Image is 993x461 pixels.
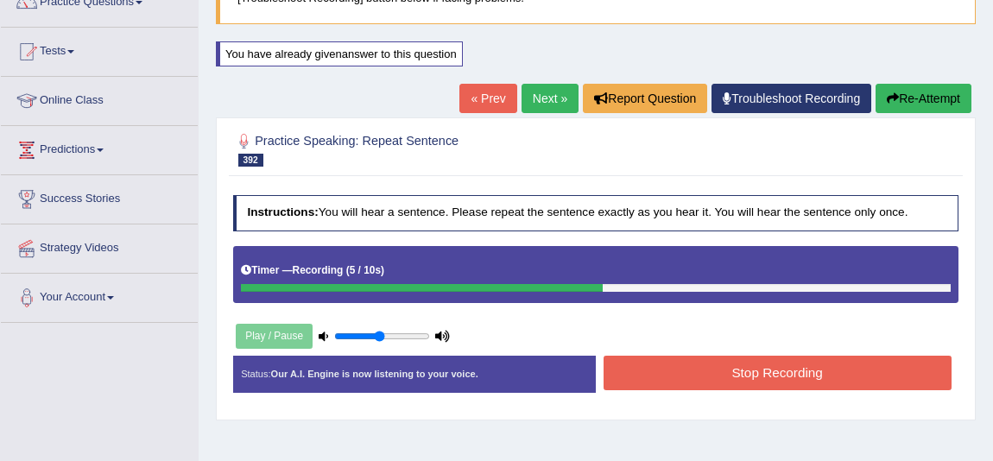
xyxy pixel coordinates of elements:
[1,175,198,218] a: Success Stories
[247,205,318,218] b: Instructions:
[233,130,683,167] h2: Practice Speaking: Repeat Sentence
[1,77,198,120] a: Online Class
[1,224,198,268] a: Strategy Videos
[233,195,959,231] h4: You will hear a sentence. Please repeat the sentence exactly as you hear it. You will hear the se...
[346,264,350,276] b: (
[216,41,463,66] div: You have already given answer to this question
[712,84,871,113] a: Troubleshoot Recording
[522,84,579,113] a: Next »
[271,369,478,379] strong: Our A.I. Engine is now listening to your voice.
[293,264,344,276] b: Recording
[459,84,516,113] a: « Prev
[241,265,384,276] h5: Timer —
[1,28,198,71] a: Tests
[350,264,381,276] b: 5 / 10s
[381,264,384,276] b: )
[604,356,952,389] button: Stop Recording
[583,84,707,113] button: Report Question
[876,84,971,113] button: Re-Attempt
[1,274,198,317] a: Your Account
[233,356,596,394] div: Status:
[238,154,263,167] span: 392
[1,126,198,169] a: Predictions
